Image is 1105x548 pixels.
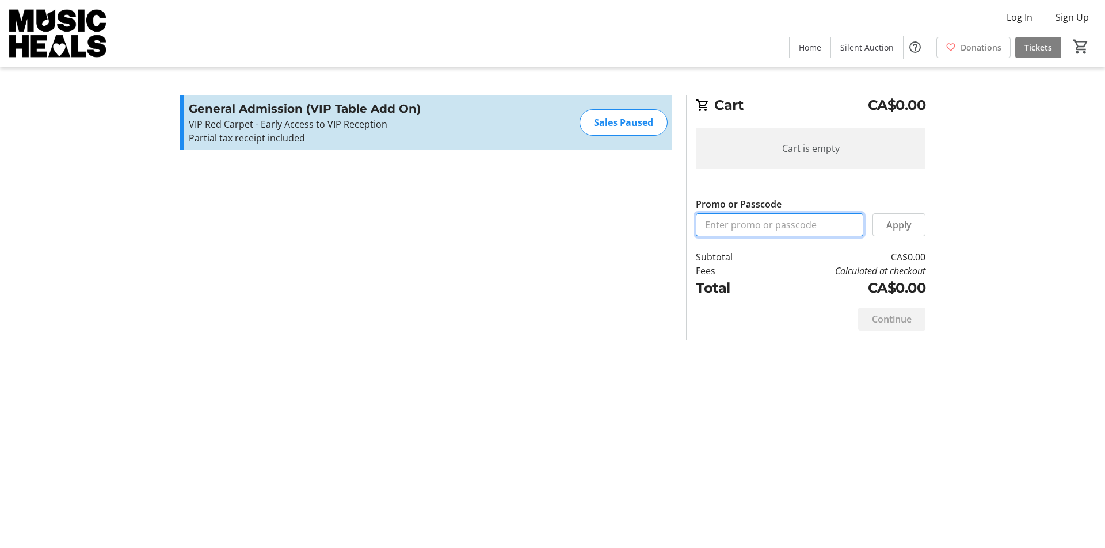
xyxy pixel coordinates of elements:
[763,264,925,278] td: Calculated at checkout
[580,109,668,136] div: Sales Paused
[189,100,440,117] h3: General Admission (VIP Table Add On)
[840,41,894,53] span: Silent Auction
[189,131,440,145] p: Partial tax receipt included
[696,128,925,169] div: Cart is empty
[696,95,925,118] h2: Cart
[696,213,863,236] input: Enter promo or passcode
[961,41,1001,53] span: Donations
[799,41,821,53] span: Home
[189,117,440,131] p: VIP Red Carpet - Early Access to VIP Reception
[763,278,925,298] td: CA$0.00
[763,250,925,264] td: CA$0.00
[936,37,1011,58] a: Donations
[696,197,782,211] label: Promo or Passcode
[1015,37,1061,58] a: Tickets
[696,264,763,278] td: Fees
[7,5,109,62] img: Music Heals Charitable Foundation's Logo
[1056,10,1089,24] span: Sign Up
[696,250,763,264] td: Subtotal
[790,37,830,58] a: Home
[868,95,926,116] span: CA$0.00
[696,278,763,298] td: Total
[1070,36,1091,57] button: Cart
[831,37,903,58] a: Silent Auction
[997,8,1042,26] button: Log In
[1024,41,1052,53] span: Tickets
[904,36,927,59] button: Help
[886,218,912,232] span: Apply
[1046,8,1098,26] button: Sign Up
[1007,10,1032,24] span: Log In
[872,213,925,236] button: Apply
